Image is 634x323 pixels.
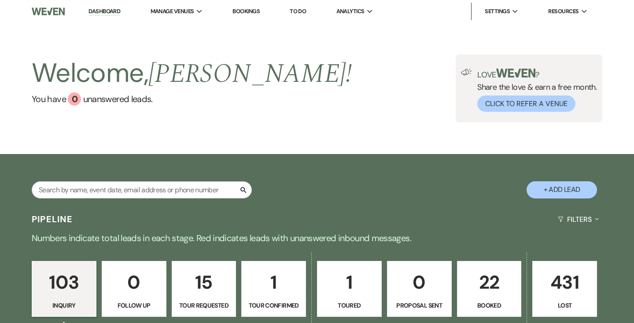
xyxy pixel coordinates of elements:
[323,268,376,297] p: 1
[472,69,597,112] div: Share the love & earn a free month.
[172,261,236,317] a: 15Tour Requested
[32,2,65,21] img: Weven Logo
[32,92,352,106] a: You have 0 unanswered leads.
[68,92,81,106] div: 0
[88,7,120,16] a: Dashboard
[393,268,446,297] p: 0
[477,69,597,79] p: Love ?
[463,301,516,310] p: Booked
[107,268,161,297] p: 0
[247,301,300,310] p: Tour Confirmed
[32,261,96,317] a: 103Inquiry
[538,268,591,297] p: 431
[37,301,91,310] p: Inquiry
[532,261,597,317] a: 431Lost
[37,268,91,297] p: 103
[527,181,597,198] button: + Add Lead
[107,301,161,310] p: Follow Up
[102,261,166,317] a: 0Follow Up
[290,7,306,15] a: To Do
[393,301,446,310] p: Proposal Sent
[457,261,522,317] a: 22Booked
[32,213,73,225] h3: Pipeline
[323,301,376,310] p: Toured
[387,261,452,317] a: 0Proposal Sent
[485,7,510,16] span: Settings
[148,54,352,94] span: [PERSON_NAME] !
[232,7,260,15] a: Bookings
[496,69,535,77] img: weven-logo-green.svg
[32,55,352,92] h2: Welcome,
[32,181,252,198] input: Search by name, event date, email address or phone number
[548,7,579,16] span: Resources
[247,268,300,297] p: 1
[336,7,365,16] span: Analytics
[538,301,591,310] p: Lost
[241,261,306,317] a: 1Tour Confirmed
[151,7,194,16] span: Manage Venues
[177,268,231,297] p: 15
[177,301,231,310] p: Tour Requested
[477,95,575,112] button: Click to Refer a Venue
[554,208,602,231] button: Filters
[461,69,472,76] img: loud-speaker-illustration.svg
[317,261,382,317] a: 1Toured
[463,268,516,297] p: 22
